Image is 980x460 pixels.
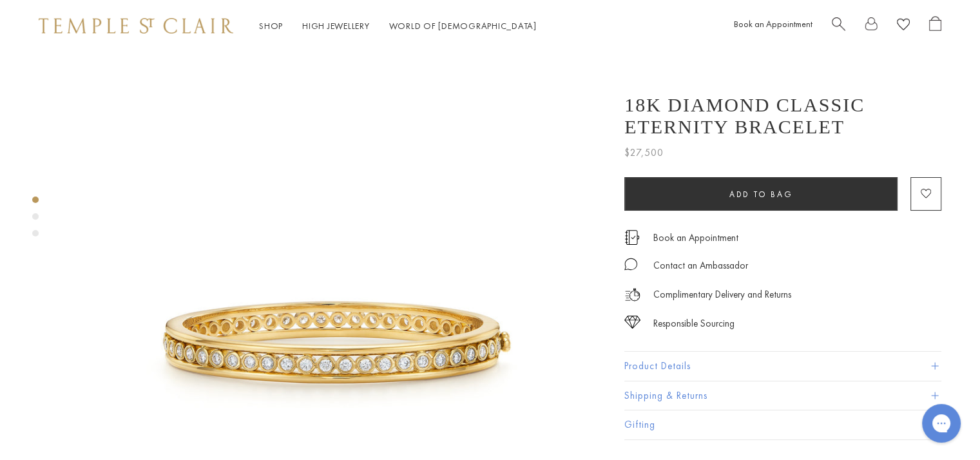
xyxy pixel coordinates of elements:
[39,18,233,34] img: Temple St. Clair
[389,20,537,32] a: World of [DEMOGRAPHIC_DATA]World of [DEMOGRAPHIC_DATA]
[624,144,664,161] span: $27,500
[653,316,735,332] div: Responsible Sourcing
[653,231,738,245] a: Book an Appointment
[259,18,537,34] nav: Main navigation
[624,177,898,211] button: Add to bag
[897,16,910,36] a: View Wishlist
[653,287,791,303] p: Complimentary Delivery and Returns
[624,381,941,410] button: Shipping & Returns
[624,287,640,303] img: icon_delivery.svg
[832,16,845,36] a: Search
[916,399,967,447] iframe: Gorgias live chat messenger
[624,258,637,271] img: MessageIcon-01_2.svg
[624,94,941,138] h1: 18K Diamond Classic Eternity Bracelet
[734,18,812,30] a: Book an Appointment
[259,20,283,32] a: ShopShop
[653,258,748,274] div: Contact an Ambassador
[624,410,941,439] button: Gifting
[302,20,370,32] a: High JewelleryHigh Jewellery
[624,352,941,381] button: Product Details
[729,189,793,200] span: Add to bag
[32,193,39,247] div: Product gallery navigation
[929,16,941,36] a: Open Shopping Bag
[624,230,640,245] img: icon_appointment.svg
[624,316,640,329] img: icon_sourcing.svg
